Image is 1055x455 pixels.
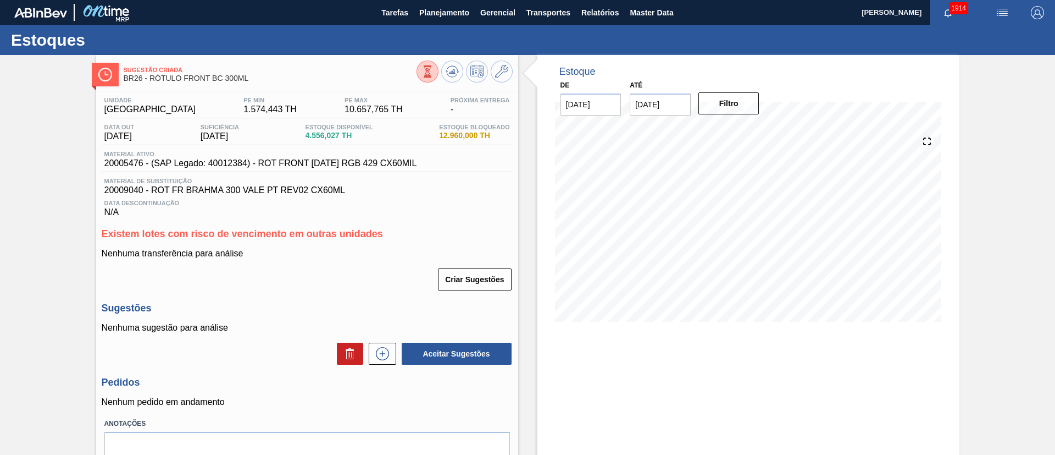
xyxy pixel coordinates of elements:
[441,61,463,83] button: Atualizar Gráfico
[439,131,509,140] span: 12.960,000 TH
[438,268,511,290] button: Criar Sugestões
[930,5,965,20] button: Notificações
[630,94,691,116] input: dd/mm/yyyy
[466,61,488,83] button: Programar Estoque
[102,195,513,217] div: N/A
[104,178,510,184] span: Material de Substituição
[630,81,642,89] label: Até
[104,131,135,141] span: [DATE]
[102,228,383,239] span: Existem lotes com risco de vencimento em outras unidades
[104,158,417,168] span: 20005476 - (SAP Legado: 40012384) - ROT FRONT [DATE] RGB 429 CX60MIL
[201,131,239,141] span: [DATE]
[104,105,196,114] span: [GEOGRAPHIC_DATA]
[104,416,510,432] label: Anotações
[104,97,196,103] span: Unidade
[402,343,512,365] button: Aceitar Sugestões
[243,105,297,114] span: 1.574,443 TH
[381,6,408,19] span: Tarefas
[949,2,968,14] span: 1914
[306,124,373,130] span: Estoque Disponível
[448,97,513,114] div: -
[345,105,403,114] span: 10.657,765 TH
[104,124,135,130] span: Data out
[14,8,67,18] img: TNhmsLtSVTkK8tSr43FrP2fwEKptu5GPRR3wAAAABJRU5ErkJggg==
[124,74,417,83] span: BR26 - RÓTULO FRONT BC 300ML
[698,92,759,114] button: Filtro
[104,200,510,206] span: Data Descontinuação
[124,67,417,73] span: Sugestão Criada
[439,267,512,292] div: Criar Sugestões
[331,343,363,365] div: Excluir Sugestões
[104,151,417,157] span: Material ativo
[102,303,513,314] h3: Sugestões
[363,343,396,365] div: Nova sugestão
[526,6,570,19] span: Transportes
[996,6,1009,19] img: userActions
[451,97,510,103] span: Próxima Entrega
[243,97,297,103] span: PE MIN
[102,397,513,407] p: Nenhum pedido em andamento
[560,94,621,116] input: dd/mm/yyyy
[345,97,403,103] span: PE MAX
[104,185,510,195] span: 20009040 - ROT FR BRAHMA 300 VALE PT REV02 CX60ML
[560,81,570,89] label: De
[419,6,469,19] span: Planejamento
[439,124,509,130] span: Estoque Bloqueado
[480,6,515,19] span: Gerencial
[1031,6,1044,19] img: Logout
[11,34,206,46] h1: Estoques
[102,377,513,388] h3: Pedidos
[102,249,513,259] p: Nenhuma transferência para análise
[98,68,112,81] img: Ícone
[491,61,513,83] button: Ir ao Master Data / Geral
[201,124,239,130] span: Suficiência
[396,342,513,366] div: Aceitar Sugestões
[581,6,619,19] span: Relatórios
[102,323,513,333] p: Nenhuma sugestão para análise
[630,6,673,19] span: Master Data
[306,131,373,140] span: 4.556,027 TH
[417,61,438,83] button: Visão Geral dos Estoques
[559,66,596,78] div: Estoque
